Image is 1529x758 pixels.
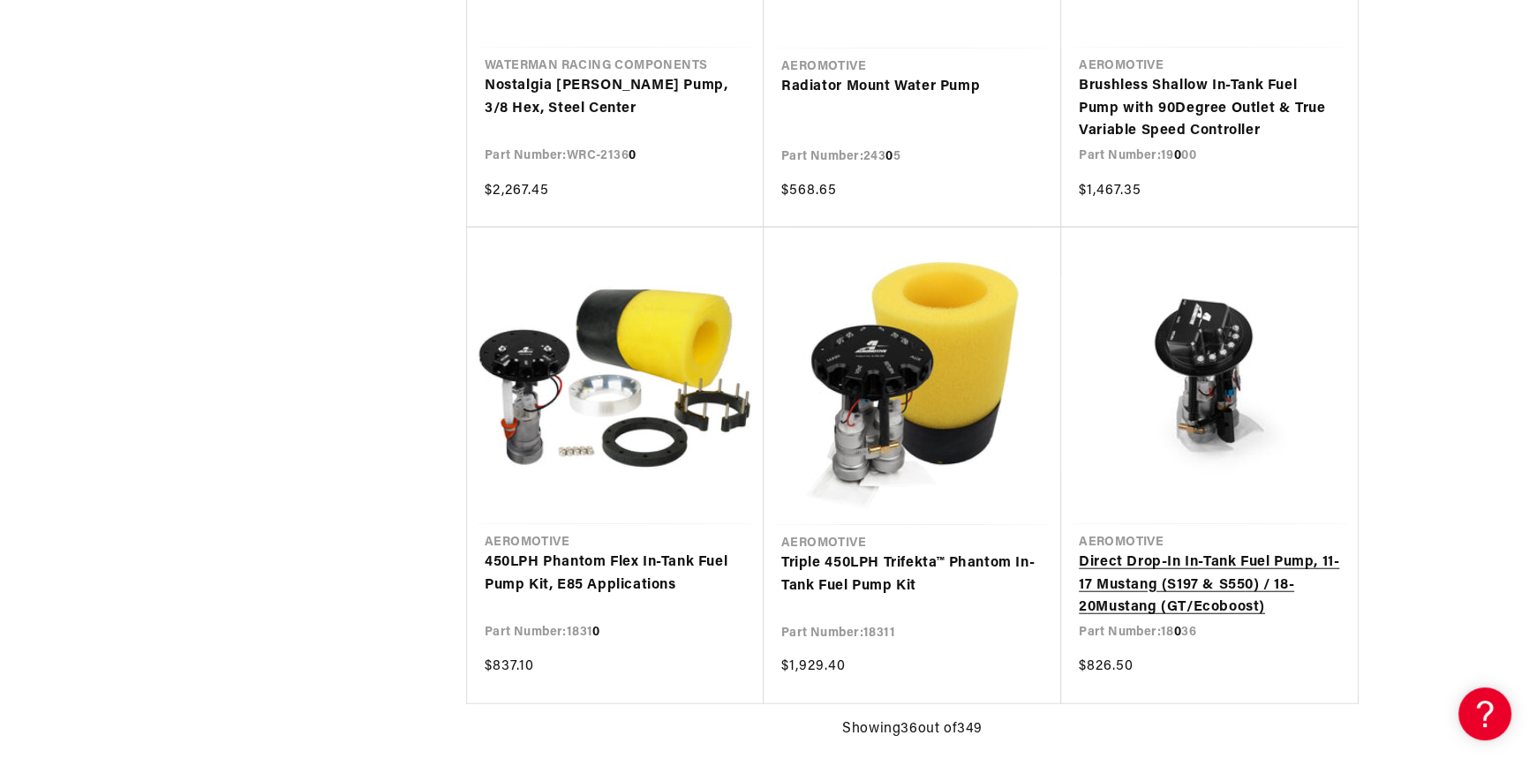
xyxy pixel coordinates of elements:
[1079,75,1340,143] a: Brushless Shallow In-Tank Fuel Pump with 90Degree Outlet & True Variable Speed Controller
[1079,552,1340,619] a: Direct Drop-In In-Tank Fuel Pump, 11-17 Mustang (S197 & S550) / 18-20Mustang (GT/Ecoboost)
[842,718,983,741] span: Showing 36 out of 349
[485,75,746,120] a: Nostalgia [PERSON_NAME] Pump, 3/8 Hex, Steel Center
[781,76,1043,99] a: Radiator Mount Water Pump
[485,552,746,597] a: 450LPH Phantom Flex In-Tank Fuel Pump Kit, E85 Applications
[781,552,1043,597] a: Triple 450LPH Trifekta™ Phantom In-Tank Fuel Pump Kit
